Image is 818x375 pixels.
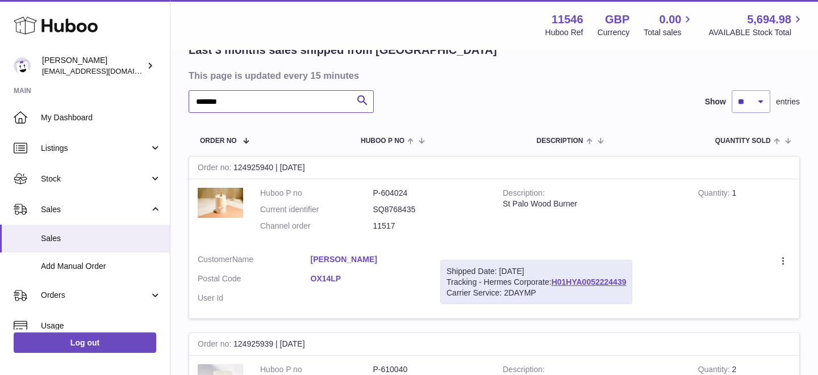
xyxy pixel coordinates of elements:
div: Currency [598,27,630,38]
dt: Huboo P no [260,188,373,199]
span: My Dashboard [41,112,161,123]
div: 124925939 | [DATE] [189,333,799,356]
strong: Order no [198,163,233,175]
a: 0.00 Total sales [644,12,694,38]
div: Shipped Date: [DATE] [446,266,626,277]
div: [PERSON_NAME] [42,55,144,77]
dt: Postal Code [198,273,311,287]
img: scond-2.jpg [198,188,243,218]
dt: User Id [198,293,311,304]
dt: Huboo P no [260,364,373,375]
span: 5,694.98 [747,12,791,27]
div: Huboo Ref [545,27,583,38]
span: Total sales [644,27,694,38]
dd: P-604024 [373,188,486,199]
dd: SQ8768435 [373,204,486,215]
strong: 11546 [552,12,583,27]
label: Show [705,96,726,107]
strong: GBP [605,12,629,27]
div: Carrier Service: 2DAYMP [446,288,626,298]
h3: This page is updated every 15 minutes [189,69,797,82]
span: Quantity Sold [715,137,771,145]
span: Usage [41,321,161,331]
div: St Palo Wood Burner [503,199,681,209]
span: Listings [41,143,149,154]
span: entries [776,96,800,107]
span: Stock [41,174,149,184]
span: Description [536,137,583,145]
span: Sales [41,204,149,215]
div: 124925940 | [DATE] [189,157,799,179]
div: Tracking - Hermes Corporate: [440,260,632,305]
span: [EMAIL_ADDRESS][DOMAIN_NAME] [42,66,167,75]
dt: Name [198,254,311,268]
span: Orders [41,290,149,301]
strong: Order no [198,339,233,351]
a: Log out [14,332,156,353]
span: Add Manual Order [41,261,161,272]
a: [PERSON_NAME] [311,254,424,265]
strong: Description [503,188,545,200]
dd: 11517 [373,221,486,231]
span: Sales [41,233,161,244]
span: AVAILABLE Stock Total [708,27,804,38]
dt: Channel order [260,221,373,231]
a: OX14LP [311,273,424,284]
strong: Quantity [698,188,732,200]
h2: Last 3 months sales shipped from [GEOGRAPHIC_DATA] [189,43,497,58]
span: Huboo P no [361,137,404,145]
dt: Current identifier [260,204,373,215]
a: 5,694.98 AVAILABLE Stock Total [708,12,804,38]
a: H01HYA0052224439 [552,277,627,286]
span: 0.00 [660,12,682,27]
dd: P-610040 [373,364,486,375]
span: Customer [198,255,232,264]
img: Info@stpalo.com [14,57,31,74]
span: Order No [200,137,237,145]
td: 1 [690,179,799,246]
